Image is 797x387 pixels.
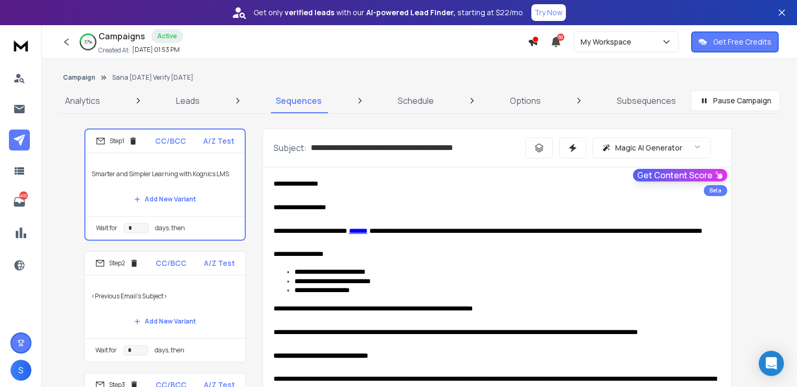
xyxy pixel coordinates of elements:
[155,136,186,146] p: CC/BCC
[176,94,200,107] p: Leads
[96,136,138,146] div: Step 1
[581,37,636,47] p: My Workspace
[759,351,784,376] div: Open Intercom Messenger
[391,88,440,113] a: Schedule
[92,159,238,189] p: Smarter and Simpler Learning with Kognics LMS
[99,46,130,55] p: Created At:
[204,258,235,268] p: A/Z Test
[112,73,193,82] p: Sana [DATE] Verify [DATE]
[704,185,727,196] div: Beta
[617,94,676,107] p: Subsequences
[510,94,541,107] p: Options
[691,90,780,111] button: Pause Campaign
[96,224,117,232] p: Wait for
[615,143,682,153] p: Magic AI Generator
[366,7,455,18] strong: AI-powered Lead Finder,
[126,189,204,210] button: Add New Variant
[65,94,100,107] p: Analytics
[203,136,234,146] p: A/Z Test
[534,7,563,18] p: Try Now
[155,224,185,232] p: days, then
[95,259,139,268] div: Step 2
[63,73,95,82] button: Campaign
[156,258,187,268] p: CC/BCC
[10,360,31,381] button: S
[84,39,92,45] p: 37 %
[91,282,239,311] p: <Previous Email's Subject>
[59,88,106,113] a: Analytics
[132,46,180,54] p: [DATE] 01:53 PM
[99,30,145,42] h1: Campaigns
[10,36,31,55] img: logo
[126,311,204,332] button: Add New Variant
[633,169,727,181] button: Get Content Score
[254,7,523,18] p: Get only with our starting at $22/mo
[274,142,307,154] p: Subject:
[155,346,184,354] p: days, then
[170,88,206,113] a: Leads
[531,4,566,21] button: Try Now
[9,191,30,212] a: 402
[398,94,434,107] p: Schedule
[95,346,117,354] p: Wait for
[276,94,322,107] p: Sequences
[610,88,682,113] a: Subsequences
[19,191,28,200] p: 402
[84,128,246,241] li: Step1CC/BCCA/Z TestSmarter and Simpler Learning with Kognics LMSAdd New VariantWait fordays, then
[285,7,334,18] strong: verified leads
[713,37,771,47] p: Get Free Credits
[557,34,564,41] span: 50
[151,29,183,43] div: Active
[84,251,246,362] li: Step2CC/BCCA/Z Test<Previous Email's Subject>Add New VariantWait fordays, then
[504,88,547,113] a: Options
[691,31,779,52] button: Get Free Credits
[593,137,711,158] button: Magic AI Generator
[269,88,328,113] a: Sequences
